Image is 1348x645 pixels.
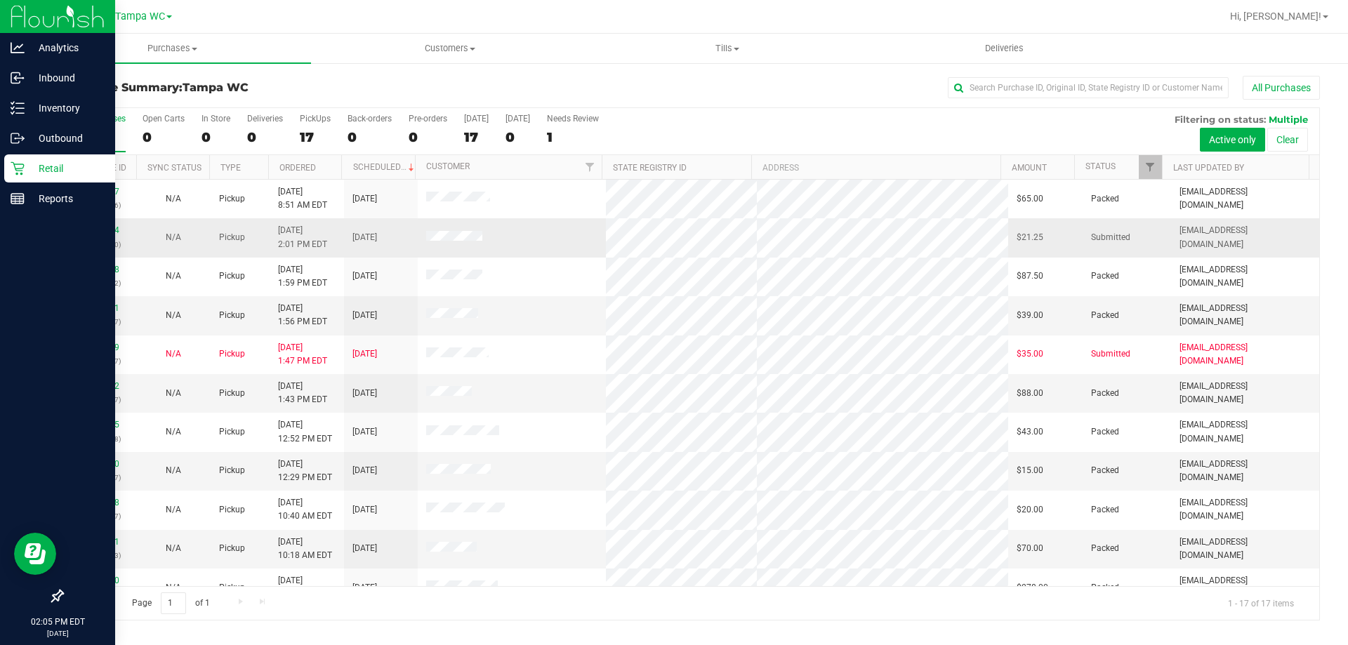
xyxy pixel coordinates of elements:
[1091,347,1130,361] span: Submitted
[409,129,447,145] div: 0
[352,270,377,283] span: [DATE]
[278,185,327,212] span: [DATE] 8:51 AM EDT
[166,349,181,359] span: Not Applicable
[11,41,25,55] inline-svg: Analytics
[1017,387,1043,400] span: $88.00
[278,263,327,290] span: [DATE] 1:59 PM EDT
[219,347,245,361] span: Pickup
[547,129,599,145] div: 1
[166,347,181,361] button: N/A
[11,101,25,115] inline-svg: Inventory
[34,42,311,55] span: Purchases
[1179,574,1311,601] span: [EMAIL_ADDRESS][DOMAIN_NAME]
[1267,128,1308,152] button: Clear
[1179,380,1311,406] span: [EMAIL_ADDRESS][DOMAIN_NAME]
[1091,464,1119,477] span: Packed
[80,537,119,547] a: 12013341
[80,498,119,507] a: 12013398
[352,581,377,594] span: [DATE]
[1179,496,1311,523] span: [EMAIL_ADDRESS][DOMAIN_NAME]
[143,129,185,145] div: 0
[278,458,332,484] span: [DATE] 12:29 PM EDT
[80,225,119,235] a: 12015694
[352,503,377,517] span: [DATE]
[166,503,181,517] button: N/A
[1091,425,1119,439] span: Packed
[1017,309,1043,322] span: $39.00
[219,270,245,283] span: Pickup
[1179,341,1311,368] span: [EMAIL_ADDRESS][DOMAIN_NAME]
[183,81,249,94] span: Tampa WC
[948,77,1229,98] input: Search Purchase ID, Original ID, State Registry ID or Customer Name...
[588,34,866,63] a: Tills
[547,114,599,124] div: Needs Review
[464,114,489,124] div: [DATE]
[1217,592,1305,613] span: 1 - 17 of 17 items
[166,270,181,283] button: N/A
[120,592,221,614] span: Page of 1
[1017,464,1043,477] span: $15.00
[1091,387,1119,400] span: Packed
[247,129,283,145] div: 0
[166,192,181,206] button: N/A
[278,302,327,328] span: [DATE] 1:56 PM EDT
[311,34,588,63] a: Customers
[426,161,470,171] a: Customer
[80,265,119,274] a: 12015668
[1173,163,1244,173] a: Last Updated By
[1012,163,1047,173] a: Amount
[312,42,588,55] span: Customers
[1200,128,1265,152] button: Active only
[219,425,245,439] span: Pickup
[219,503,245,517] span: Pickup
[62,81,481,94] h3: Purchase Summary:
[14,533,56,575] iframe: Resource center
[278,418,332,445] span: [DATE] 12:52 PM EDT
[25,160,109,177] p: Retail
[161,592,186,614] input: 1
[80,381,119,391] a: 12015492
[1017,542,1043,555] span: $70.00
[352,231,377,244] span: [DATE]
[219,464,245,477] span: Pickup
[352,542,377,555] span: [DATE]
[300,129,331,145] div: 17
[247,114,283,124] div: Deliveries
[1243,76,1320,100] button: All Purchases
[201,129,230,145] div: 0
[166,505,181,514] span: Not Applicable
[352,387,377,400] span: [DATE]
[1017,192,1043,206] span: $65.00
[166,581,181,594] button: N/A
[352,464,377,477] span: [DATE]
[1091,231,1130,244] span: Submitted
[80,459,119,469] a: 12014810
[1179,536,1311,562] span: [EMAIL_ADDRESS][DOMAIN_NAME]
[143,114,185,124] div: Open Carts
[34,34,311,63] a: Purchases
[1139,155,1162,179] a: Filter
[219,581,245,594] span: Pickup
[166,543,181,553] span: Not Applicable
[166,465,181,475] span: Not Applicable
[1017,425,1043,439] span: $43.00
[166,232,181,242] span: Not Applicable
[966,42,1043,55] span: Deliveries
[1091,542,1119,555] span: Packed
[1091,192,1119,206] span: Packed
[1017,503,1043,517] span: $20.00
[505,114,530,124] div: [DATE]
[6,628,109,639] p: [DATE]
[464,129,489,145] div: 17
[11,131,25,145] inline-svg: Outbound
[352,347,377,361] span: [DATE]
[579,155,602,179] a: Filter
[348,129,392,145] div: 0
[278,341,327,368] span: [DATE] 1:47 PM EDT
[589,42,865,55] span: Tills
[6,616,109,628] p: 02:05 PM EDT
[1179,224,1311,251] span: [EMAIL_ADDRESS][DOMAIN_NAME]
[166,231,181,244] button: N/A
[1085,161,1116,171] a: Status
[166,271,181,281] span: Not Applicable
